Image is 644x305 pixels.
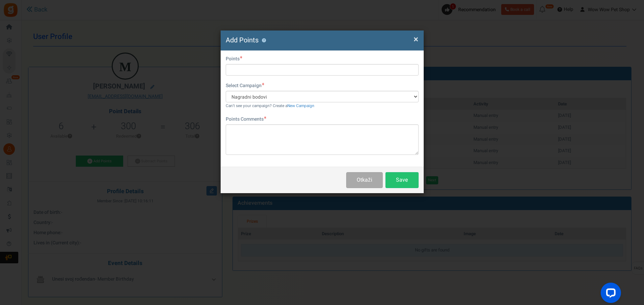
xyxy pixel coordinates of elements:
button: Otkaži [346,172,382,188]
label: Points [226,56,242,62]
label: Points Comments [226,116,266,123]
button: ? [262,38,266,43]
a: New Campaign [287,103,314,109]
label: Select Campaign [226,82,264,89]
button: Save [385,172,419,188]
span: × [414,33,418,46]
small: Can't see your campaign? Create a [226,103,314,109]
span: Add Points [226,35,259,45]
